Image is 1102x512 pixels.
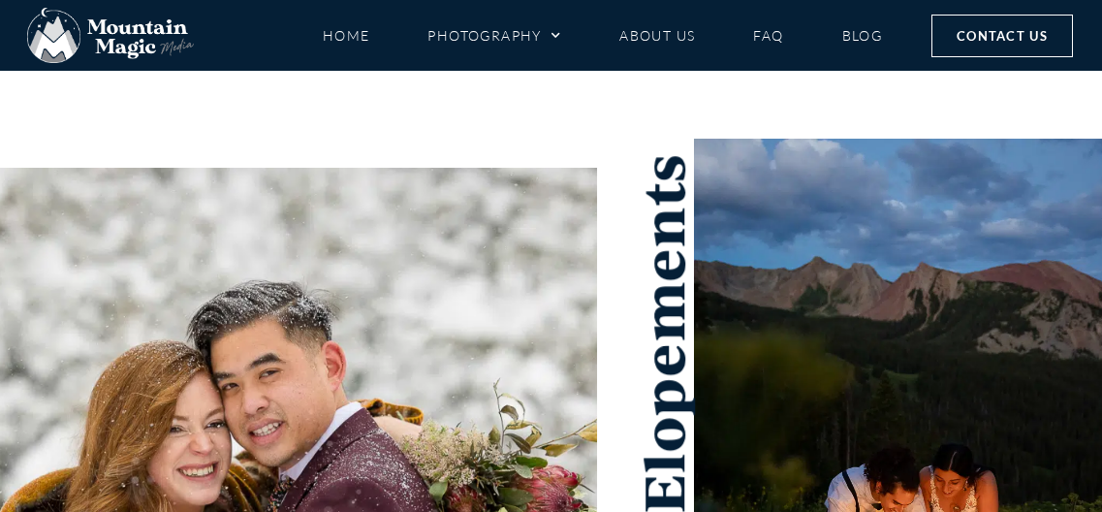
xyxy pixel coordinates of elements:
a: Photography [427,18,561,52]
img: Mountain Magic Media photography logo Crested Butte Photographer [27,8,194,64]
a: About Us [619,18,695,52]
a: Home [323,18,370,52]
nav: Menu [323,18,883,52]
a: Blog [842,18,883,52]
a: Contact Us [931,15,1073,57]
span: Contact Us [957,25,1048,47]
a: FAQ [753,18,783,52]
